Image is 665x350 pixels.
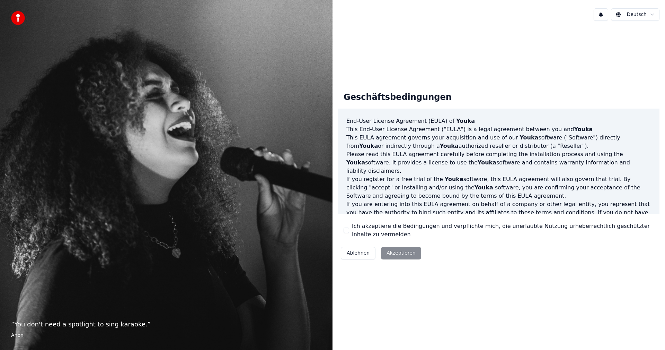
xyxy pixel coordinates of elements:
[346,159,365,166] span: Youka
[478,159,496,166] span: Youka
[520,134,538,141] span: Youka
[346,117,651,125] h3: End-User License Agreement (EULA) of
[338,86,457,109] div: Geschäftsbedingungen
[445,176,463,182] span: Youka
[574,126,593,133] span: Youka
[346,125,651,134] p: This End-User License Agreement ("EULA") is a legal agreement between you and
[352,222,654,239] label: Ich akzeptiere die Bedingungen und verpflichte mich, die unerlaubte Nutzung urheberrechtlich gesc...
[11,319,321,329] p: “ You don't need a spotlight to sing karaoke. ”
[359,143,378,149] span: Youka
[341,247,375,259] button: Ablehnen
[11,332,321,339] footer: Anon
[11,11,25,25] img: youka
[440,143,459,149] span: Youka
[475,184,493,191] span: Youka
[346,150,651,175] p: Please read this EULA agreement carefully before completing the installation process and using th...
[456,118,475,124] span: Youka
[346,200,651,233] p: If you are entering into this EULA agreement on behalf of a company or other legal entity, you re...
[346,134,651,150] p: This EULA agreement governs your acquisition and use of our software ("Software") directly from o...
[346,175,651,200] p: If you register for a free trial of the software, this EULA agreement will also govern that trial...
